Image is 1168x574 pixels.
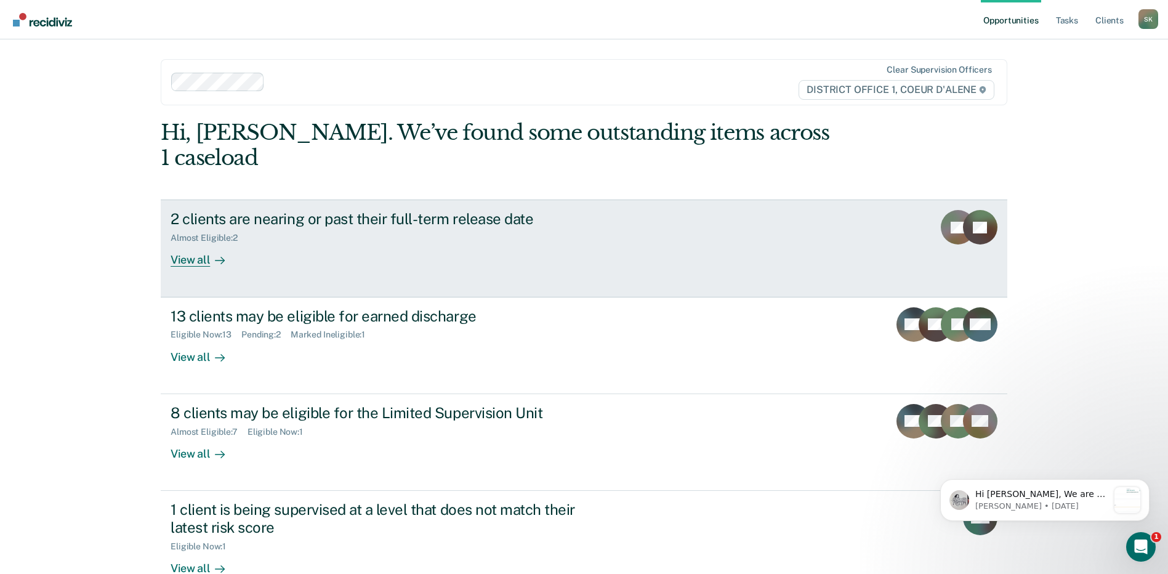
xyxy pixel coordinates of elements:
div: Eligible Now : 1 [248,427,313,437]
div: 1 client is being supervised at a level that does not match their latest risk score [171,501,603,536]
div: Almost Eligible : 2 [171,233,248,243]
img: Recidiviz [13,13,72,26]
div: Eligible Now : 13 [171,329,241,340]
div: 8 clients may be eligible for the Limited Supervision Unit [171,404,603,422]
div: Almost Eligible : 7 [171,427,248,437]
div: S K [1138,9,1158,29]
span: DISTRICT OFFICE 1, COEUR D'ALENE [799,80,994,100]
span: 1 [1151,532,1161,542]
div: View all [171,340,240,364]
div: Eligible Now : 1 [171,541,236,552]
div: 2 clients are nearing or past their full-term release date [171,210,603,228]
a: 2 clients are nearing or past their full-term release dateAlmost Eligible:2View all [161,200,1007,297]
button: Profile dropdown button [1138,9,1158,29]
div: Pending : 2 [241,329,291,340]
a: 8 clients may be eligible for the Limited Supervision UnitAlmost Eligible:7Eligible Now:1View all [161,394,1007,491]
div: View all [171,243,240,267]
div: View all [171,437,240,461]
iframe: Intercom live chat [1126,532,1156,562]
p: Message from Kim, sent 1w ago [54,46,187,57]
iframe: Intercom notifications message [922,455,1168,541]
div: Marked Ineligible : 1 [291,329,375,340]
div: 13 clients may be eligible for earned discharge [171,307,603,325]
span: Hi [PERSON_NAME], We are so excited to announce a brand new feature: AI case note search! 📣 Findi... [54,34,187,350]
a: 13 clients may be eligible for earned dischargeEligible Now:13Pending:2Marked Ineligible:1View all [161,297,1007,394]
div: Hi, [PERSON_NAME]. We’ve found some outstanding items across 1 caseload [161,120,838,171]
div: Clear supervision officers [887,65,991,75]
